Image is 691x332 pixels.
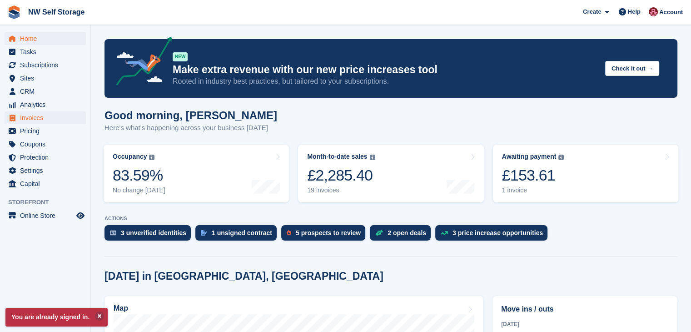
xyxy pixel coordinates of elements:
[287,230,291,236] img: prospect-51fa495bee0391a8d652442698ab0144808aea92771e9ea1ae160a38d050c398.svg
[5,98,86,111] a: menu
[20,138,75,151] span: Coupons
[605,61,659,76] button: Check it out →
[649,7,658,16] img: Josh Vines
[5,111,86,124] a: menu
[113,186,165,194] div: No change [DATE]
[5,32,86,45] a: menu
[149,155,154,160] img: icon-info-grey-7440780725fd019a000dd9b08b2336e03edf1995a4989e88bcd33f0948082b44.svg
[502,186,564,194] div: 1 invoice
[435,225,552,245] a: 3 price increase opportunities
[20,45,75,58] span: Tasks
[307,186,375,194] div: 19 invoices
[307,153,367,161] div: Month-to-date sales
[388,229,426,236] div: 2 open deals
[104,270,383,282] h2: [DATE] in [GEOGRAPHIC_DATA], [GEOGRAPHIC_DATA]
[20,85,75,98] span: CRM
[5,164,86,177] a: menu
[5,138,86,151] a: menu
[104,145,289,202] a: Occupancy 83.59% No change [DATE]
[104,216,677,221] p: ACTIONS
[5,85,86,98] a: menu
[441,231,448,235] img: price_increase_opportunities-93ffe204e8149a01c8c9dc8f82e8f89637d9d84a8eef4429ea346261dce0b2c0.svg
[5,72,86,85] a: menu
[5,59,86,71] a: menu
[25,5,88,20] a: NW Self Storage
[8,198,90,207] span: Storefront
[5,177,86,190] a: menu
[298,145,483,202] a: Month-to-date sales £2,285.40 19 invoices
[20,209,75,222] span: Online Store
[201,230,207,236] img: contract_signature_icon-13c848040528278c33f63329250d36e43548de30e8caae1d1a13099fd9432cc5.svg
[628,7,641,16] span: Help
[20,151,75,164] span: Protection
[501,304,669,315] h2: Move ins / outs
[113,153,147,161] div: Occupancy
[109,37,172,89] img: price-adjustments-announcement-icon-8257ccfd72463d97f412b2fc003d46551f7dbcb40ab6d574587a9cd5c0d94...
[558,155,564,160] img: icon-info-grey-7440780725fd019a000dd9b08b2336e03edf1995a4989e88bcd33f0948082b44.svg
[195,225,281,245] a: 1 unsigned contract
[502,153,557,161] div: Awaiting payment
[20,125,75,137] span: Pricing
[5,151,86,164] a: menu
[5,45,86,58] a: menu
[20,111,75,124] span: Invoices
[583,7,601,16] span: Create
[370,225,435,245] a: 2 open deals
[173,63,598,76] p: Make extra revenue with our new price increases tool
[20,59,75,71] span: Subscriptions
[114,304,128,312] h2: Map
[20,98,75,111] span: Analytics
[104,109,277,121] h1: Good morning, [PERSON_NAME]
[5,125,86,137] a: menu
[173,76,598,86] p: Rooted in industry best practices, but tailored to your subscriptions.
[173,52,188,61] div: NEW
[659,8,683,17] span: Account
[110,230,116,236] img: verify_identity-adf6edd0f0f0b5bbfe63781bf79b02c33cf7c696d77639b501bdc392416b5a36.svg
[307,166,375,185] div: £2,285.40
[20,177,75,190] span: Capital
[5,209,86,222] a: menu
[212,229,272,236] div: 1 unsigned contract
[502,166,564,185] div: £153.61
[452,229,543,236] div: 3 price increase opportunities
[104,123,277,133] p: Here's what's happening across your business [DATE]
[501,320,669,328] div: [DATE]
[370,155,375,160] img: icon-info-grey-7440780725fd019a000dd9b08b2336e03edf1995a4989e88bcd33f0948082b44.svg
[20,32,75,45] span: Home
[5,308,108,327] p: You are already signed in.
[7,5,21,19] img: stora-icon-8386f47178a22dfd0bd8f6a31ec36ba5ce8667c1dd55bd0f319d3a0aa187defe.svg
[113,166,165,185] div: 83.59%
[75,210,86,221] a: Preview store
[493,145,678,202] a: Awaiting payment £153.61 1 invoice
[281,225,370,245] a: 5 prospects to review
[121,229,186,236] div: 3 unverified identities
[375,230,383,236] img: deal-1b604bf984904fb50ccaf53a9ad4b4a5d6e5aea283cecdc64d6e3604feb123c2.svg
[296,229,361,236] div: 5 prospects to review
[20,72,75,85] span: Sites
[20,164,75,177] span: Settings
[104,225,195,245] a: 3 unverified identities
